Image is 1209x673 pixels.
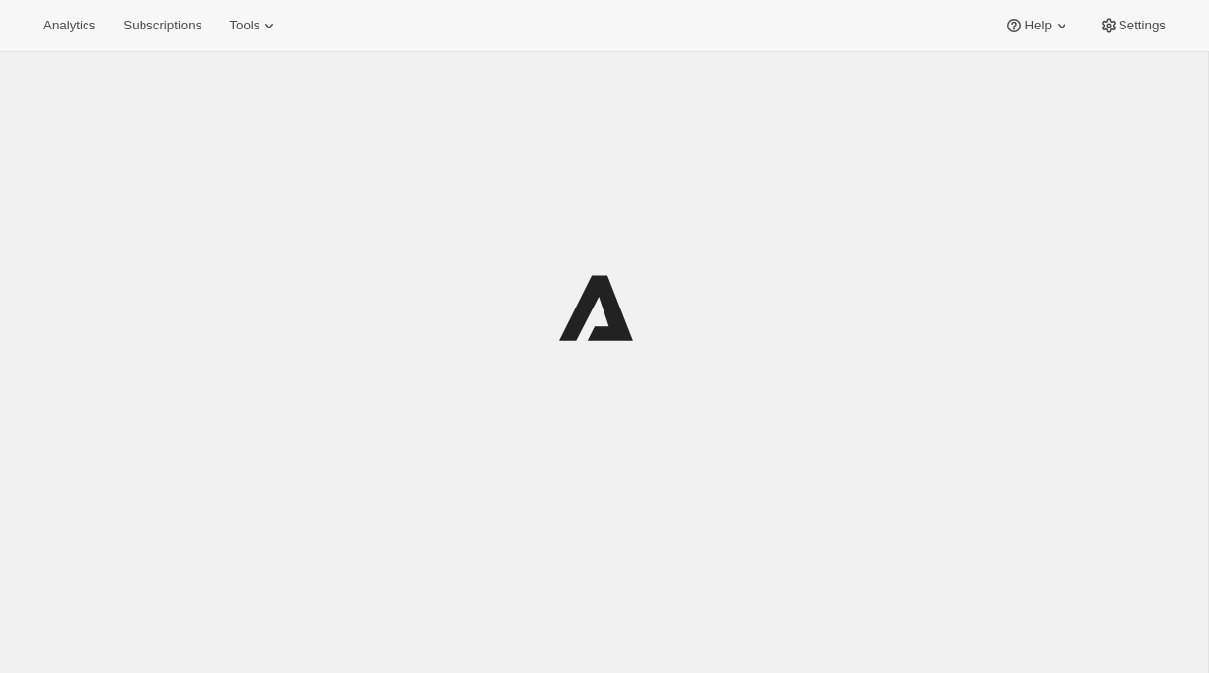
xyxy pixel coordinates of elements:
button: Subscriptions [111,12,213,39]
iframe: Intercom live chat [1142,587,1189,634]
span: Tools [229,18,259,33]
span: Help [1024,18,1051,33]
span: Analytics [43,18,95,33]
span: Settings [1119,18,1166,33]
button: Settings [1087,12,1178,39]
span: Subscriptions [123,18,201,33]
button: Tools [217,12,291,39]
button: Analytics [31,12,107,39]
button: Help [993,12,1082,39]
